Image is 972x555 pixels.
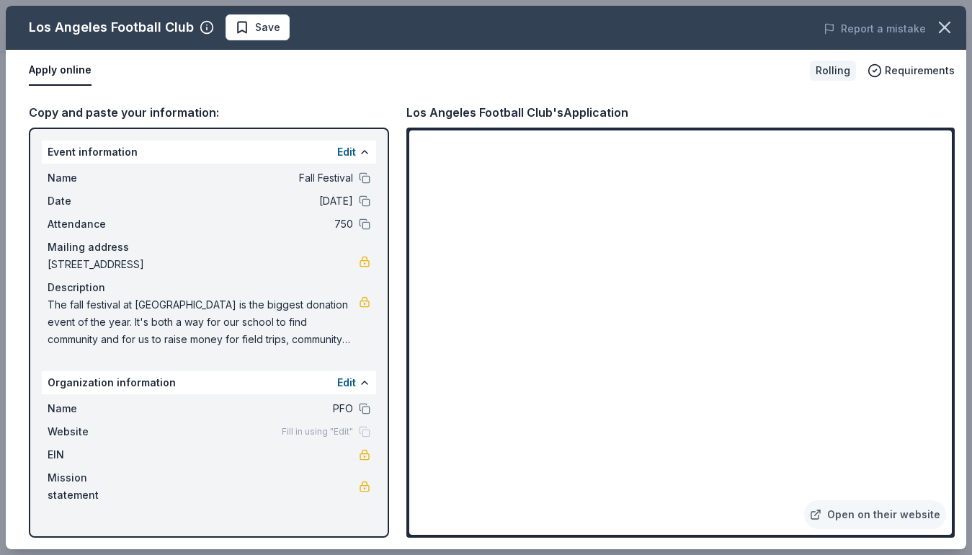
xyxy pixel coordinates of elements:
[406,103,628,122] div: Los Angeles Football Club's Application
[282,426,353,438] span: Fill in using "Edit"
[48,296,359,348] span: The fall festival at [GEOGRAPHIC_DATA] is the biggest donation event of the year. It's both a way...
[29,103,389,122] div: Copy and paste your information:
[48,469,144,504] span: Mission statement
[255,19,280,36] span: Save
[29,16,194,39] div: Los Angeles Football Club
[337,374,356,391] button: Edit
[810,61,856,81] div: Rolling
[42,371,376,394] div: Organization information
[868,62,955,79] button: Requirements
[48,239,370,256] div: Mailing address
[42,141,376,164] div: Event information
[144,169,353,187] span: Fall Festival
[48,279,370,296] div: Description
[144,192,353,210] span: [DATE]
[144,400,353,417] span: PFO
[29,55,92,86] button: Apply online
[48,256,359,273] span: [STREET_ADDRESS]
[337,143,356,161] button: Edit
[824,20,926,37] button: Report a mistake
[804,500,946,529] a: Open on their website
[48,169,144,187] span: Name
[144,216,353,233] span: 750
[48,192,144,210] span: Date
[48,400,144,417] span: Name
[48,423,144,440] span: Website
[48,216,144,233] span: Attendance
[885,62,955,79] span: Requirements
[48,446,144,463] span: EIN
[226,14,290,40] button: Save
